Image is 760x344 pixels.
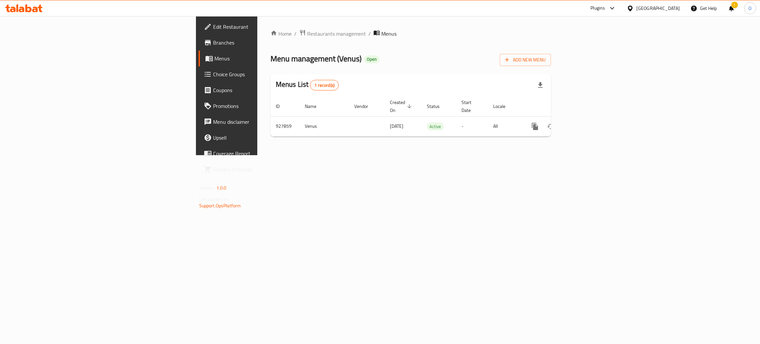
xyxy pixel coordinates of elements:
[199,201,241,210] a: Support.OpsPlatform
[199,161,323,177] a: Grocery Checklist
[199,82,323,98] a: Coupons
[427,122,444,130] div: Active
[213,134,318,142] span: Upsell
[270,29,551,38] nav: breadcrumb
[456,116,488,136] td: -
[216,184,227,192] span: 1.0.0
[543,119,559,134] button: Change Status
[390,98,414,114] span: Created On
[381,30,396,38] span: Menus
[590,4,605,12] div: Plugins
[213,118,318,126] span: Menu disclaimer
[368,30,371,38] li: /
[527,119,543,134] button: more
[636,5,680,12] div: [GEOGRAPHIC_DATA]
[390,122,403,130] span: [DATE]
[532,77,548,93] div: Export file
[299,29,366,38] a: Restaurants management
[199,19,323,35] a: Edit Restaurant
[199,51,323,66] a: Menus
[199,98,323,114] a: Promotions
[276,80,339,90] h2: Menus List
[213,39,318,47] span: Branches
[276,102,288,110] span: ID
[199,184,215,192] span: Version:
[461,98,480,114] span: Start Date
[500,54,551,66] button: Add New Menu
[310,82,338,88] span: 1 record(s)
[305,102,325,110] span: Name
[213,102,318,110] span: Promotions
[307,30,366,38] span: Restaurants management
[199,66,323,82] a: Choice Groups
[300,116,349,136] td: Venus
[364,56,379,62] span: Open
[213,150,318,157] span: Coverage Report
[354,102,377,110] span: Vendor
[213,23,318,31] span: Edit Restaurant
[213,165,318,173] span: Grocery Checklist
[199,35,323,51] a: Branches
[199,195,230,203] span: Get support on:
[493,102,514,110] span: Locale
[310,80,339,90] div: Total records count
[427,102,448,110] span: Status
[364,55,379,63] div: Open
[522,96,596,117] th: Actions
[214,54,318,62] span: Menus
[199,146,323,161] a: Coverage Report
[488,116,522,136] td: All
[427,123,444,130] span: Active
[213,86,318,94] span: Coupons
[505,56,546,64] span: Add New Menu
[199,130,323,146] a: Upsell
[270,51,362,66] span: Menu management ( Venus )
[199,114,323,130] a: Menu disclaimer
[213,70,318,78] span: Choice Groups
[748,5,751,12] span: O
[270,96,596,137] table: enhanced table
